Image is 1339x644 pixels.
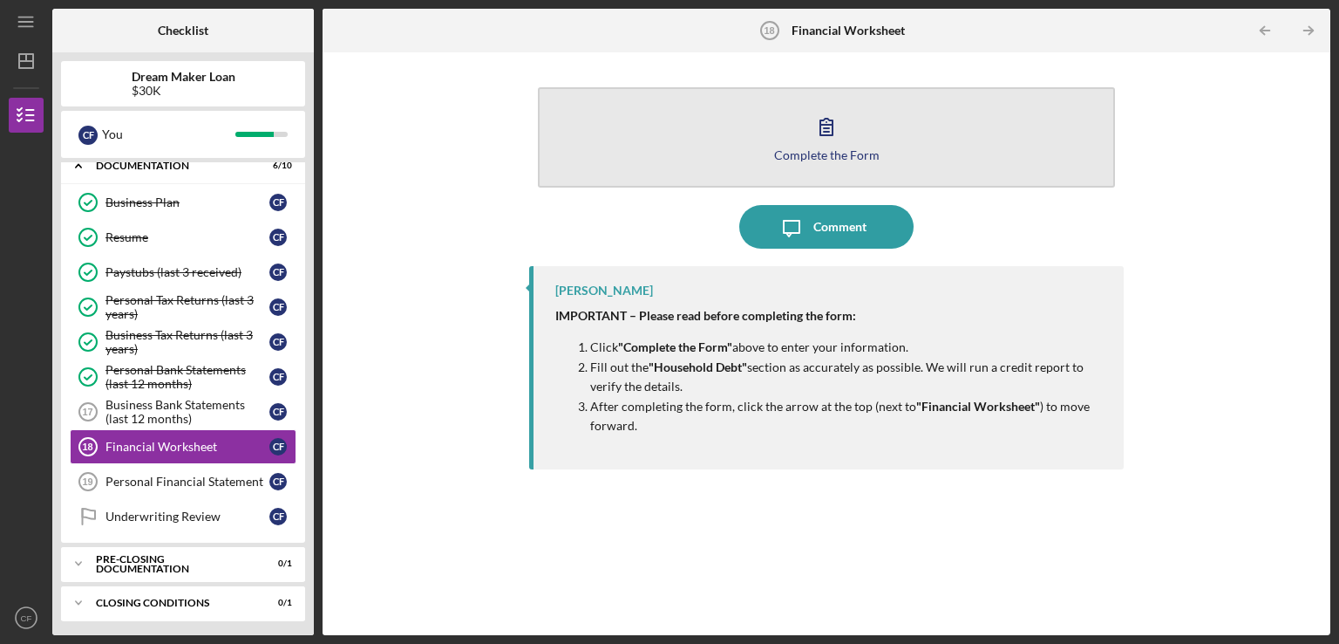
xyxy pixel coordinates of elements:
div: Personal Bank Statements (last 12 months) [105,363,269,391]
a: Underwriting ReviewCF [70,499,296,534]
div: Business Bank Statements (last 12 months) [105,398,269,426]
a: 18Financial WorksheetCF [70,429,296,464]
div: C F [269,438,287,456]
div: Underwriting Review [105,510,269,524]
div: Paystubs (last 3 received) [105,265,269,279]
div: Documentation [96,161,248,171]
div: C F [269,508,287,525]
div: Financial Worksheet [105,440,269,454]
div: Comment [813,205,867,249]
p: Click above to enter your information. [590,338,1106,357]
div: Complete the Form [774,148,880,161]
div: $30K [132,84,235,98]
button: CF [9,600,44,635]
div: Personal Tax Returns (last 3 years) [105,293,269,321]
p: After completing the form, click the arrow at the top (next to ) to move forward. [590,397,1106,436]
div: C F [269,368,287,386]
a: ResumeCF [70,220,296,255]
a: Personal Bank Statements (last 12 months)CF [70,360,296,394]
p: Fill out the section as accurately as possible. We will run a credit report to verify the details. [590,358,1106,397]
tspan: 19 [82,476,92,487]
div: Resume [105,230,269,244]
b: Checklist [158,24,208,38]
a: 19Personal Financial StatementCF [70,464,296,499]
div: C F [269,264,287,281]
div: You [102,120,235,149]
strong: "Complete the Form" [618,339,732,354]
b: Financial Worksheet [792,24,905,38]
div: C F [78,126,98,145]
div: C F [269,298,287,316]
a: Business Tax Returns (last 3 years)CF [70,325,296,360]
strong: "Financial Worksheet" [916,399,1040,414]
text: CF [21,613,32,623]
button: Comment [739,205,914,249]
div: C F [269,229,287,246]
div: 0 / 1 [261,598,292,608]
strong: "Household Debt" [649,360,747,374]
a: Personal Tax Returns (last 3 years)CF [70,290,296,325]
div: Business Tax Returns (last 3 years) [105,328,269,356]
strong: IMPORTANT – Please read before completing the form: [555,308,856,323]
div: C F [269,194,287,211]
div: C F [269,473,287,490]
div: C F [269,403,287,421]
div: Business Plan [105,195,269,209]
div: Pre-Closing Documentation [96,554,248,574]
div: Closing Conditions [96,598,248,608]
a: Business PlanCF [70,185,296,220]
a: 17Business Bank Statements (last 12 months)CF [70,394,296,429]
tspan: 18 [82,442,92,452]
div: 0 / 1 [261,558,292,569]
tspan: 18 [764,25,774,36]
button: Complete the Form [538,87,1115,188]
tspan: 17 [82,407,92,417]
div: 6 / 10 [261,161,292,171]
div: [PERSON_NAME] [555,284,653,298]
a: Paystubs (last 3 received)CF [70,255,296,290]
div: C F [269,333,287,351]
div: Personal Financial Statement [105,475,269,489]
b: Dream Maker Loan [132,70,235,84]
